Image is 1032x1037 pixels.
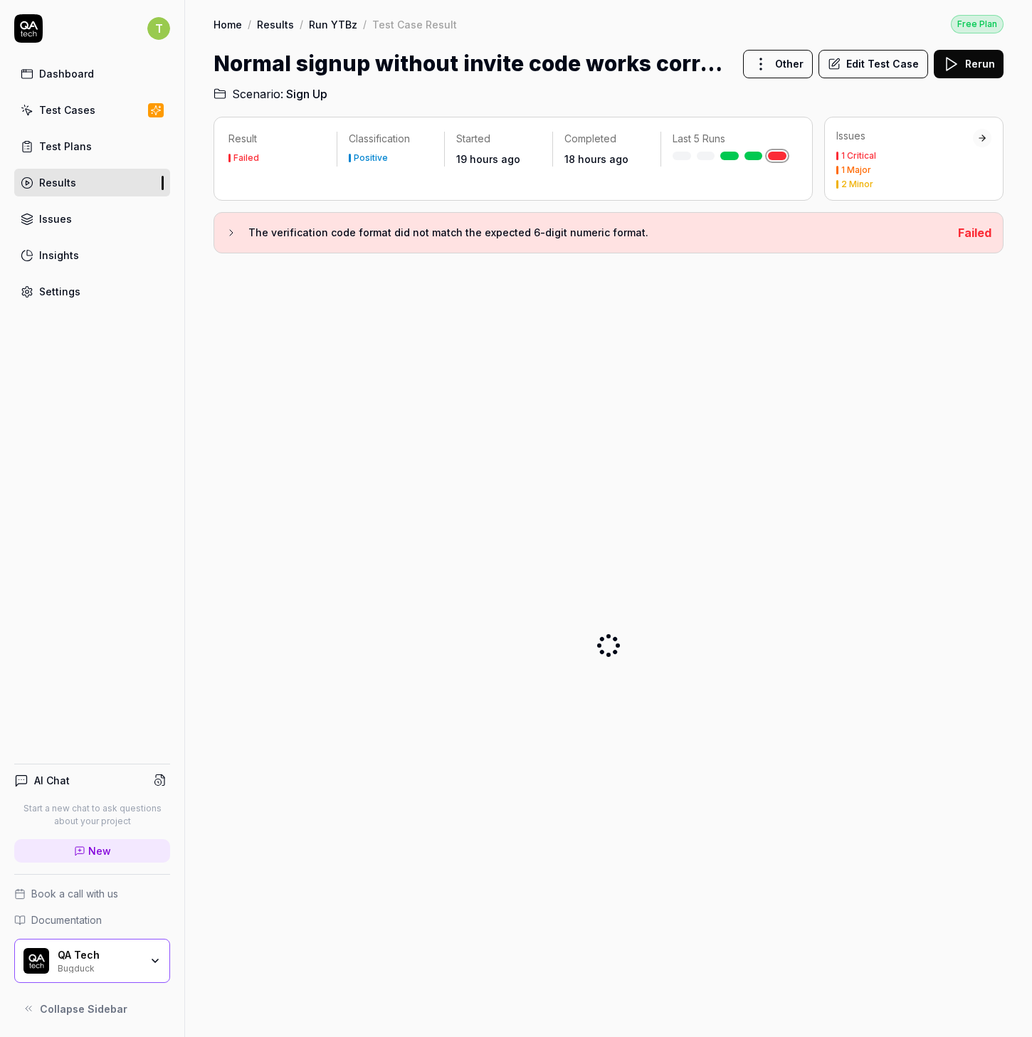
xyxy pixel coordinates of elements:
time: 19 hours ago [456,153,520,165]
a: Free Plan [951,14,1004,33]
p: Classification [349,132,433,146]
a: Home [214,17,242,31]
h4: AI Chat [34,773,70,788]
button: QA Tech LogoQA TechBugduck [14,939,170,983]
div: / [300,17,303,31]
a: Test Cases [14,96,170,124]
div: 1 Major [841,166,871,174]
a: Insights [14,241,170,269]
a: Dashboard [14,60,170,88]
img: QA Tech Logo [23,948,49,974]
a: Documentation [14,912,170,927]
div: Positive [354,154,388,162]
p: Result [228,132,325,146]
a: Book a call with us [14,886,170,901]
div: 2 Minor [841,180,873,189]
a: Test Plans [14,132,170,160]
a: Run YTBz [309,17,357,31]
button: Other [743,50,813,78]
div: Insights [39,248,79,263]
a: Results [14,169,170,196]
div: Issues [836,129,973,143]
h1: Normal signup without invite code works correctly [214,48,732,80]
a: New [14,839,170,863]
p: Start a new chat to ask questions about your project [14,802,170,828]
span: Book a call with us [31,886,118,901]
a: Scenario:Sign Up [214,85,327,102]
span: Sign Up [286,85,327,102]
span: Documentation [31,912,102,927]
span: Collapse Sidebar [40,1001,127,1016]
div: Free Plan [951,15,1004,33]
button: Edit Test Case [818,50,928,78]
div: Results [39,175,76,190]
button: T [147,14,170,43]
div: / [248,17,251,31]
button: The verification code format did not match the expected 6-digit numeric format. [226,224,947,241]
div: 1 Critical [841,152,876,160]
div: / [363,17,367,31]
p: Started [456,132,541,146]
div: Failed [233,154,259,162]
p: Completed [564,132,649,146]
div: Settings [39,284,80,299]
div: Test Cases [39,102,95,117]
time: 18 hours ago [564,153,628,165]
span: T [147,17,170,40]
button: Collapse Sidebar [14,994,170,1023]
div: Test Case Result [372,17,457,31]
h3: The verification code format did not match the expected 6-digit numeric format. [248,224,947,241]
a: Issues [14,205,170,233]
span: Scenario: [229,85,283,102]
div: Test Plans [39,139,92,154]
p: Last 5 Runs [673,132,786,146]
div: Dashboard [39,66,94,81]
a: Results [257,17,294,31]
button: Rerun [934,50,1004,78]
span: Failed [958,226,991,240]
span: New [88,843,111,858]
div: Bugduck [58,962,140,973]
div: QA Tech [58,949,140,962]
div: Issues [39,211,72,226]
a: Settings [14,278,170,305]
